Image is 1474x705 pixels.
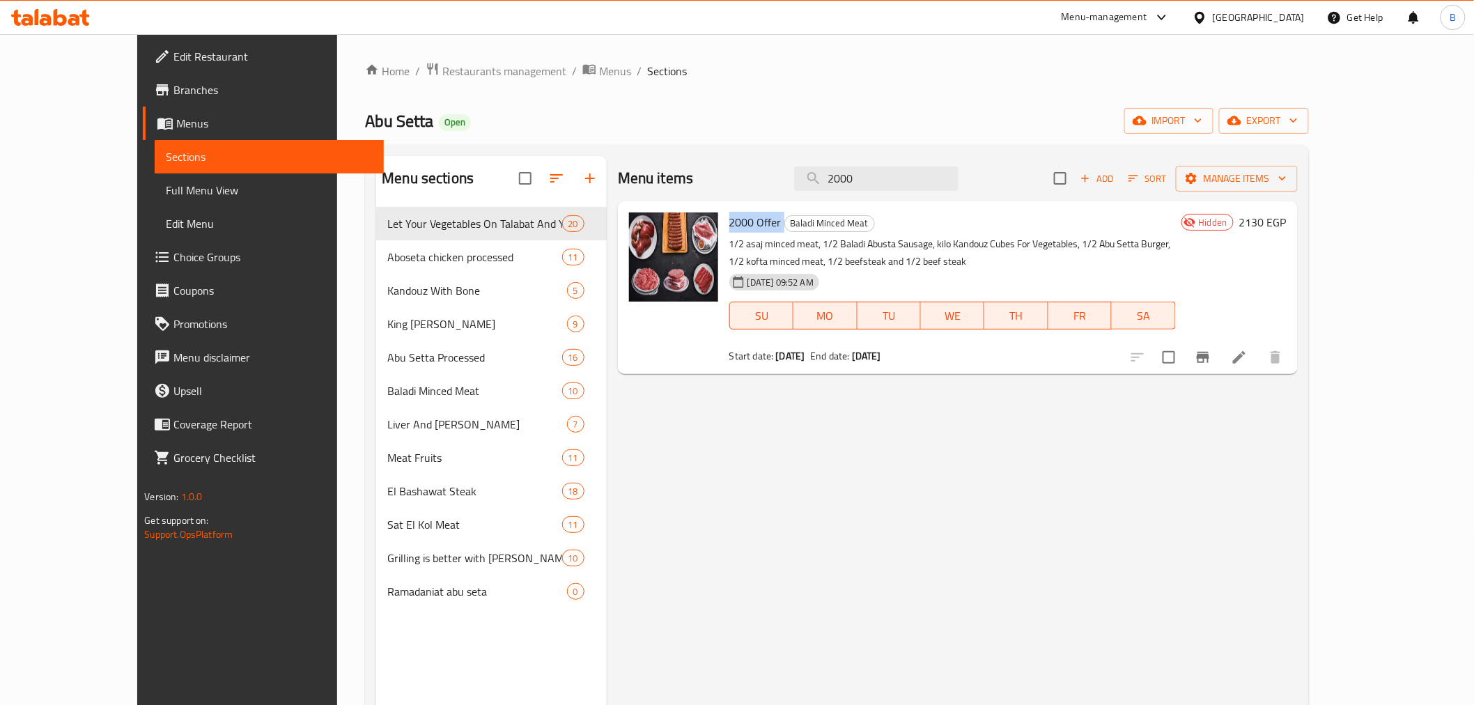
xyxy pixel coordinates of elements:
div: items [567,416,584,433]
button: Add section [573,162,607,195]
button: Sort [1125,168,1170,189]
span: Start date: [729,347,774,365]
div: items [562,382,584,399]
span: Menus [176,115,372,132]
span: Sort sections [540,162,573,195]
nav: Menu sections [376,201,607,614]
span: Edit Menu [166,215,372,232]
span: 11 [563,451,584,465]
a: Edit Menu [155,207,383,240]
a: Restaurants management [426,62,566,80]
span: 5 [568,284,584,297]
span: 10 [563,552,584,565]
div: items [567,316,584,332]
span: TH [990,306,1042,326]
div: items [562,349,584,366]
div: items [562,483,584,499]
a: Grocery Checklist [143,441,383,474]
a: Edit menu item [1231,349,1248,366]
a: Sections [155,140,383,173]
h2: Menu items [618,168,694,189]
span: 9 [568,318,584,331]
a: Menus [143,107,383,140]
a: Full Menu View [155,173,383,207]
span: Coverage Report [173,416,372,433]
li: / [637,63,642,79]
nav: breadcrumb [365,62,1308,80]
span: B [1450,10,1456,25]
button: Add [1075,168,1119,189]
span: Choice Groups [173,249,372,265]
a: Branches [143,73,383,107]
button: delete [1259,341,1292,374]
div: Aboseta chicken processed11 [376,240,607,274]
span: El Bashawat Steak [387,483,561,499]
span: Grilling is better with [PERSON_NAME] [387,550,561,566]
a: Choice Groups [143,240,383,274]
span: 20 [563,217,584,231]
span: Liver And [PERSON_NAME] [387,416,566,433]
h6: 2130 EGP [1239,212,1287,232]
div: Sat El Kol Meat11 [376,508,607,541]
div: Liver And [PERSON_NAME]7 [376,408,607,441]
li: / [572,63,577,79]
div: items [562,550,584,566]
div: items [567,282,584,299]
a: Menus [582,62,631,80]
span: 11 [563,518,584,532]
a: Coverage Report [143,408,383,441]
span: 10 [563,385,584,398]
span: Select all sections [511,164,540,193]
span: Coupons [173,282,372,299]
b: [DATE] [852,347,881,365]
span: Abu Setta [365,105,433,137]
a: Promotions [143,307,383,341]
div: Baladi Minced Meat10 [376,374,607,408]
div: items [562,215,584,232]
div: Baladi Minced Meat [784,215,875,232]
span: Upsell [173,382,372,399]
button: TU [858,302,921,330]
li: / [415,63,420,79]
span: 1.0.0 [181,488,203,506]
span: Branches [173,82,372,98]
span: Sort [1128,171,1167,187]
span: Promotions [173,316,372,332]
span: export [1230,112,1298,130]
span: MO [799,306,851,326]
span: Meat Fruits [387,449,561,466]
a: Upsell [143,374,383,408]
input: search [794,166,959,191]
span: Grocery Checklist [173,449,372,466]
span: Restaurants management [442,63,566,79]
span: SU [736,306,788,326]
span: 18 [563,485,584,498]
div: Menu-management [1062,9,1147,26]
a: Home [365,63,410,79]
div: items [567,583,584,600]
span: SA [1117,306,1170,326]
span: 0 [568,585,584,598]
span: Baladi Minced Meat [785,215,874,231]
span: End date: [811,347,850,365]
span: Baladi Minced Meat [387,382,561,399]
span: FR [1054,306,1106,326]
span: Menus [599,63,631,79]
button: MO [793,302,857,330]
b: [DATE] [776,347,805,365]
span: Sort items [1119,168,1176,189]
div: Let Your Vegetables On Talabat And Your Meat On Abu Setta20 [376,207,607,240]
span: Select to update [1154,343,1184,372]
span: Sections [647,63,687,79]
div: Grilling is better with Abu Sitta [387,550,561,566]
h2: Menu sections [382,168,474,189]
div: Kandouz With Bone5 [376,274,607,307]
span: Hidden [1193,216,1233,229]
span: Sat El Kol Meat [387,516,561,533]
button: import [1124,108,1213,134]
span: 11 [563,251,584,264]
